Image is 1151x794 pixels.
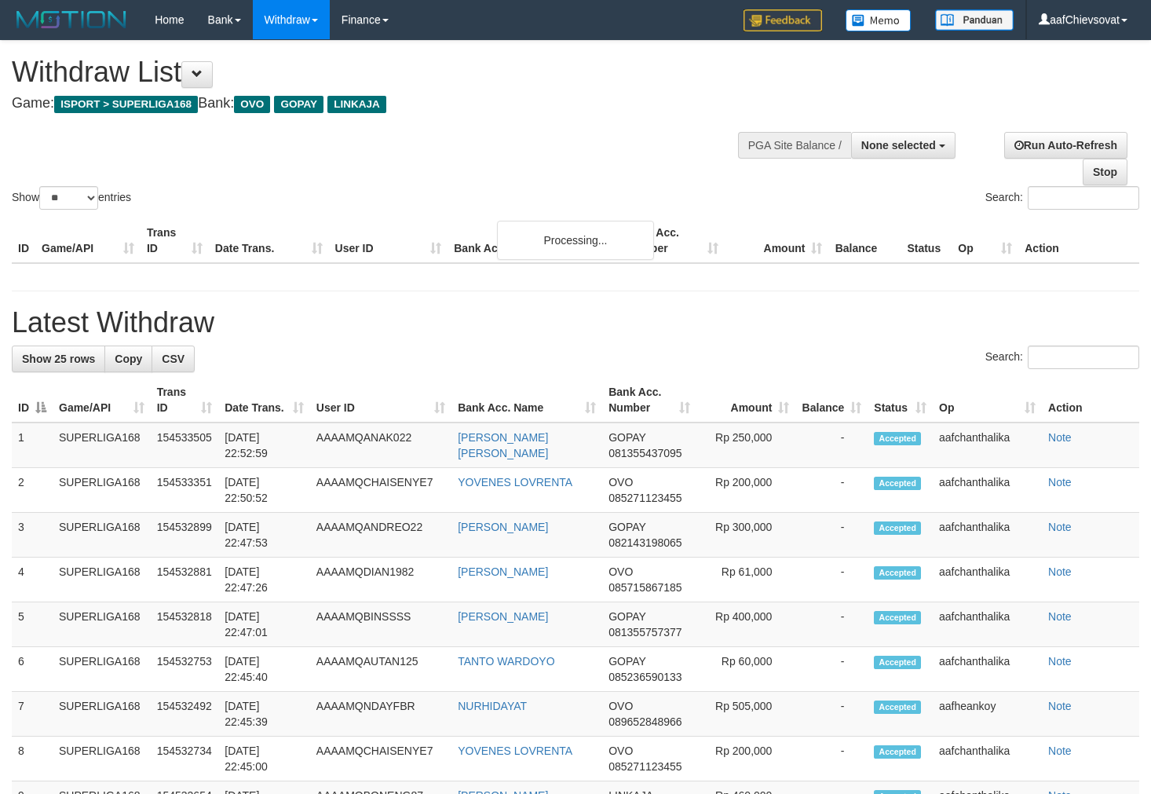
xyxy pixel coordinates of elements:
[608,565,633,578] span: OVO
[310,558,451,602] td: AAAAMQDIAN1982
[608,671,681,683] span: Copy 085236590133 to clipboard
[1028,346,1139,369] input: Search:
[846,9,912,31] img: Button%20Memo.svg
[209,218,329,263] th: Date Trans.
[696,737,795,781] td: Rp 200,000
[1048,610,1072,623] a: Note
[310,737,451,781] td: AAAAMQCHAISENYE7
[933,468,1042,513] td: aafchanthalika
[1018,218,1139,263] th: Action
[933,513,1042,558] td: aafchanthalika
[53,423,151,468] td: SUPERLIGA168
[12,558,53,602] td: 4
[608,492,681,504] span: Copy 085271123455 to clipboard
[329,218,448,263] th: User ID
[874,521,921,535] span: Accepted
[795,423,868,468] td: -
[608,760,681,773] span: Copy 085271123455 to clipboard
[795,692,868,737] td: -
[620,218,725,263] th: Bank Acc. Number
[1048,745,1072,757] a: Note
[795,602,868,647] td: -
[458,655,554,668] a: TANTO WARDOYO
[458,610,548,623] a: [PERSON_NAME]
[696,513,795,558] td: Rp 300,000
[608,447,681,459] span: Copy 081355437095 to clipboard
[12,647,53,692] td: 6
[12,307,1139,338] h1: Latest Withdraw
[12,737,53,781] td: 8
[458,700,527,712] a: NURHIDAYAT
[1048,431,1072,444] a: Note
[151,558,219,602] td: 154532881
[234,96,270,113] span: OVO
[795,558,868,602] td: -
[725,218,829,263] th: Amount
[39,186,98,210] select: Showentries
[1028,186,1139,210] input: Search:
[458,521,548,533] a: [PERSON_NAME]
[874,566,921,580] span: Accepted
[608,431,645,444] span: GOPAY
[828,218,901,263] th: Balance
[608,581,681,594] span: Copy 085715867185 to clipboard
[933,602,1042,647] td: aafchanthalika
[602,378,696,423] th: Bank Acc. Number: activate to sort column ascending
[53,558,151,602] td: SUPERLIGA168
[274,96,323,113] span: GOPAY
[795,513,868,558] td: -
[12,186,131,210] label: Show entries
[933,378,1042,423] th: Op: activate to sort column ascending
[151,647,219,692] td: 154532753
[851,132,956,159] button: None selected
[952,218,1018,263] th: Op
[874,432,921,445] span: Accepted
[608,700,633,712] span: OVO
[1042,378,1139,423] th: Action
[874,611,921,624] span: Accepted
[310,378,451,423] th: User ID: activate to sort column ascending
[795,468,868,513] td: -
[1048,700,1072,712] a: Note
[608,655,645,668] span: GOPAY
[218,423,310,468] td: [DATE] 22:52:59
[874,745,921,759] span: Accepted
[12,96,751,112] h4: Game: Bank:
[151,602,219,647] td: 154532818
[458,565,548,578] a: [PERSON_NAME]
[696,558,795,602] td: Rp 61,000
[35,218,141,263] th: Game/API
[1048,476,1072,488] a: Note
[608,626,681,638] span: Copy 081355757377 to clipboard
[608,536,681,549] span: Copy 082143198065 to clipboard
[310,602,451,647] td: AAAAMQBINSSSS
[12,57,751,88] h1: Withdraw List
[608,715,681,728] span: Copy 089652848966 to clipboard
[141,218,209,263] th: Trans ID
[12,513,53,558] td: 3
[696,378,795,423] th: Amount: activate to sort column ascending
[933,647,1042,692] td: aafchanthalika
[53,602,151,647] td: SUPERLIGA168
[53,513,151,558] td: SUPERLIGA168
[218,378,310,423] th: Date Trans.: activate to sort column ascending
[1048,655,1072,668] a: Note
[738,132,851,159] div: PGA Site Balance /
[218,468,310,513] td: [DATE] 22:50:52
[53,737,151,781] td: SUPERLIGA168
[218,692,310,737] td: [DATE] 22:45:39
[497,221,654,260] div: Processing...
[608,521,645,533] span: GOPAY
[608,610,645,623] span: GOPAY
[12,602,53,647] td: 5
[795,647,868,692] td: -
[310,513,451,558] td: AAAAMQANDREO22
[218,602,310,647] td: [DATE] 22:47:01
[451,378,602,423] th: Bank Acc. Name: activate to sort column ascending
[53,692,151,737] td: SUPERLIGA168
[696,692,795,737] td: Rp 505,000
[310,692,451,737] td: AAAAMQNDAYFBR
[327,96,386,113] span: LINKAJA
[458,431,548,459] a: [PERSON_NAME] [PERSON_NAME]
[151,378,219,423] th: Trans ID: activate to sort column ascending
